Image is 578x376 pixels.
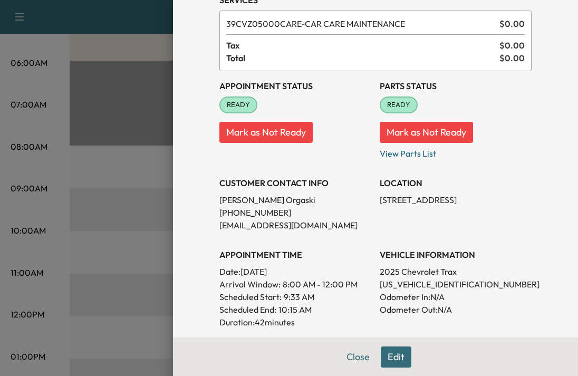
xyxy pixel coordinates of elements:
[499,52,525,64] span: $ 0.00
[499,39,525,52] span: $ 0.00
[380,278,532,291] p: [US_VEHICLE_IDENTIFICATION_NUMBER]
[219,248,371,261] h3: APPOINTMENT TIME
[381,100,417,110] span: READY
[219,278,371,291] p: Arrival Window:
[380,265,532,278] p: 2025 Chevrolet Trax
[284,291,314,303] p: 9:33 AM
[219,265,371,278] p: Date: [DATE]
[219,316,371,329] p: Duration: 42 minutes
[380,291,532,303] p: Odometer In: N/A
[219,219,371,232] p: [EMAIL_ADDRESS][DOMAIN_NAME]
[226,17,495,30] span: CAR CARE MAINTENANCE
[499,17,525,30] span: $ 0.00
[219,291,282,303] p: Scheduled Start:
[380,177,532,189] h3: LOCATION
[226,52,499,64] span: Total
[381,346,411,368] button: Edit
[219,303,276,316] p: Scheduled End:
[220,100,256,110] span: READY
[340,346,377,368] button: Close
[380,194,532,206] p: [STREET_ADDRESS]
[380,122,473,143] button: Mark as Not Ready
[283,278,358,291] span: 8:00 AM - 12:00 PM
[380,303,532,316] p: Odometer Out: N/A
[380,248,532,261] h3: VEHICLE INFORMATION
[219,206,371,219] p: [PHONE_NUMBER]
[278,303,312,316] p: 10:15 AM
[219,177,371,189] h3: CUSTOMER CONTACT INFO
[219,122,313,143] button: Mark as Not Ready
[380,80,532,92] h3: Parts Status
[219,80,371,92] h3: Appointment Status
[226,39,499,52] span: Tax
[219,194,371,206] p: [PERSON_NAME] Orgaski
[380,143,532,160] p: View Parts List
